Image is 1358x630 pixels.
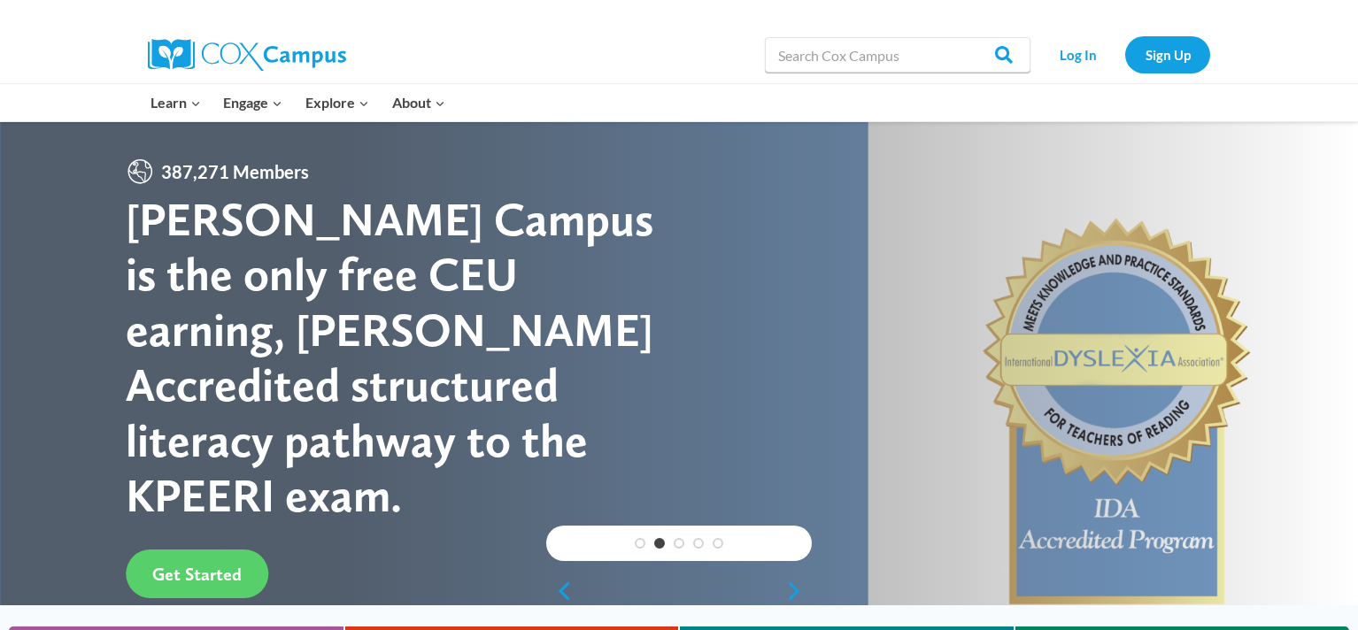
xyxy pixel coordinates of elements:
[1125,36,1210,73] a: Sign Up
[139,84,456,121] nav: Primary Navigation
[392,91,445,114] span: About
[765,37,1030,73] input: Search Cox Campus
[1039,36,1210,73] nav: Secondary Navigation
[126,549,268,598] a: Get Started
[126,192,679,523] div: [PERSON_NAME] Campus is the only free CEU earning, [PERSON_NAME] Accredited structured literacy p...
[150,91,201,114] span: Learn
[152,564,242,585] span: Get Started
[148,39,346,71] img: Cox Campus
[1039,36,1116,73] a: Log In
[305,91,369,114] span: Explore
[154,157,316,186] span: 387,271 Members
[223,91,282,114] span: Engage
